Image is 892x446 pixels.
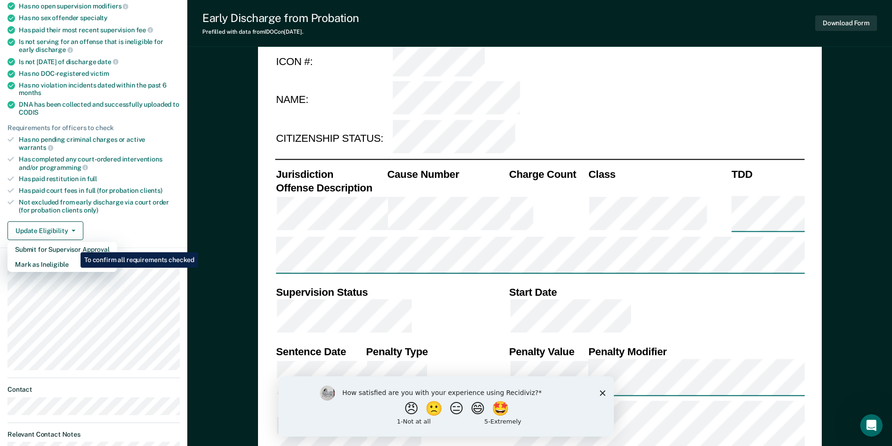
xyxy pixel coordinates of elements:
div: Has paid restitution in [19,175,180,183]
span: warrants [19,144,53,151]
td: CITIZENSHIP STATUS: [275,119,391,157]
th: Sentence Date [275,345,365,358]
span: clients) [140,187,162,194]
th: Jurisdiction [275,168,386,181]
div: Has completed any court-ordered interventions and/or [19,155,180,171]
span: fee [136,26,153,34]
div: Has paid their most recent supervision [19,26,180,34]
th: Penalty Type [365,345,508,358]
div: Is not [DATE] of discharge [19,58,180,66]
iframe: Survey by Kim from Recidiviz [279,376,614,437]
th: Offense Description [275,181,386,195]
span: specialty [80,14,108,22]
th: Penalty Value [508,345,588,358]
span: modifiers [93,2,129,10]
span: only) [84,206,98,214]
td: ICON #: [275,42,391,80]
span: date [97,58,118,66]
span: CODIS [19,109,38,116]
th: Cause Number [386,168,508,181]
div: Has no violation incidents dated within the past 6 [19,81,180,97]
div: Is not serving for an offense that is ineligible for early [19,38,180,54]
button: Mark as Ineligible [7,257,117,272]
div: Has no open supervision [19,2,180,10]
th: Class [587,168,730,181]
div: Prefilled with data from IDOC on [DATE] . [202,29,359,35]
th: Supervision Status [275,285,508,299]
div: Has no sex offender [19,14,180,22]
th: Penalty Modifier [587,345,804,358]
span: discharge [36,46,73,53]
div: Requirements for officers to check [7,124,180,132]
span: programming [40,164,88,171]
div: Not excluded from early discharge via court order (for probation clients [19,198,180,214]
dt: Contact [7,386,180,394]
span: victim [90,70,109,77]
button: Update Eligibility [7,221,83,240]
dt: Relevant Contact Notes [7,431,180,439]
span: months [19,89,41,96]
th: Charge Count [508,168,588,181]
th: Start Date [508,285,804,299]
div: Has no pending criminal charges or active [19,136,180,152]
th: TDD [730,168,804,181]
div: Has paid court fees in full (for probation [19,187,180,195]
div: Early Discharge from Probation [202,11,359,25]
span: full [87,175,97,183]
td: NAME: [275,80,391,119]
iframe: Intercom live chat [860,414,883,437]
div: Has no DOC-registered [19,70,180,78]
div: DNA has been collected and successfully uploaded to [19,101,180,117]
button: Download Form [815,15,877,31]
button: Submit for Supervisor Approval [7,242,117,257]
